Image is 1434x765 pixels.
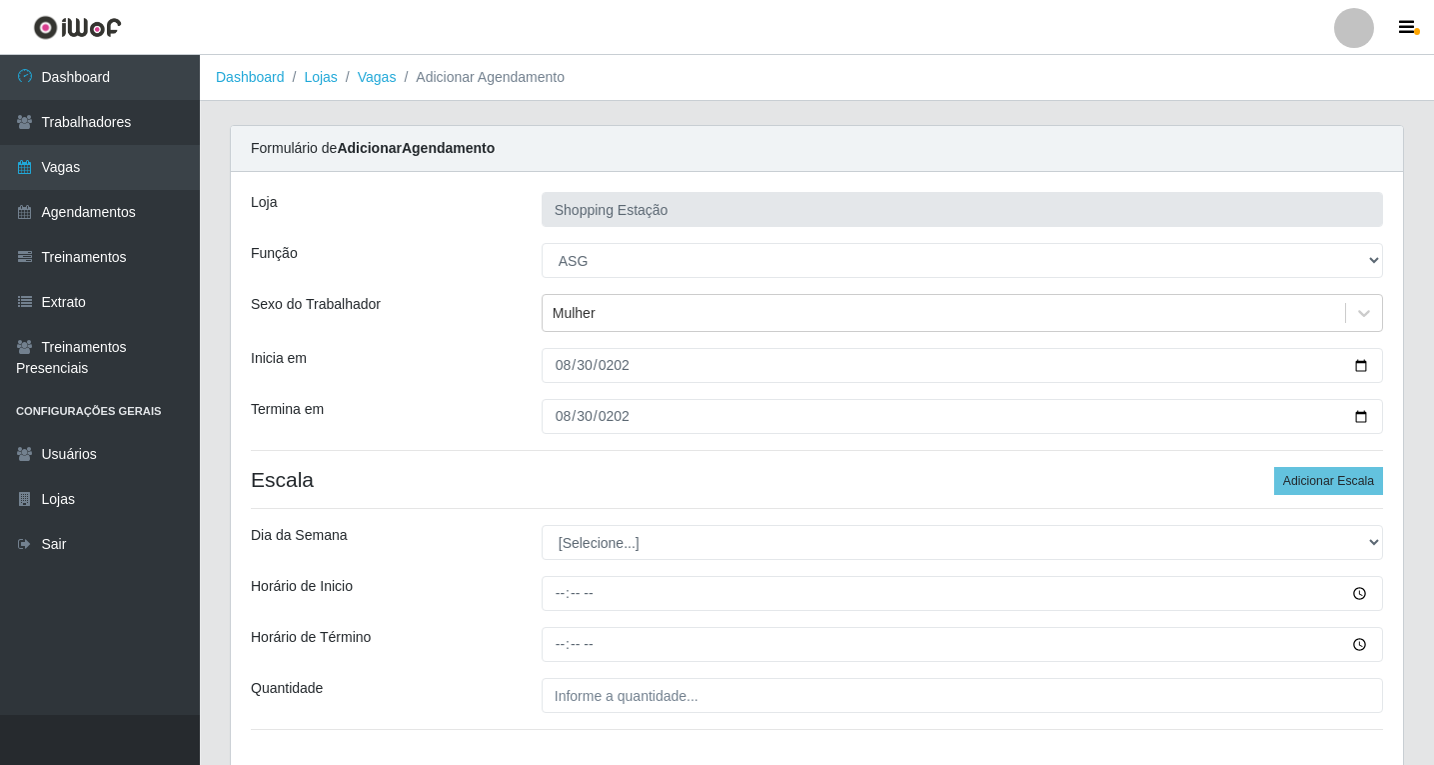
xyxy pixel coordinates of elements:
label: Termina em [251,399,324,420]
a: Vagas [358,69,397,85]
input: 00/00/0000 [542,348,1383,383]
label: Inicia em [251,348,307,369]
label: Função [251,243,298,264]
label: Horário de Inicio [251,576,353,597]
label: Horário de Término [251,627,371,648]
input: 00:00 [542,627,1383,662]
label: Sexo do Trabalhador [251,294,381,315]
nav: breadcrumb [200,55,1434,101]
button: Adicionar Escala [1274,467,1383,495]
input: 00/00/0000 [542,399,1383,434]
h4: Escala [251,467,1383,492]
input: Informe a quantidade... [542,678,1383,713]
a: Dashboard [216,69,285,85]
li: Adicionar Agendamento [396,67,565,88]
label: Dia da Semana [251,525,348,546]
label: Loja [251,192,277,213]
a: Lojas [304,69,337,85]
div: Formulário de [231,126,1403,172]
input: 00:00 [542,576,1383,611]
strong: Adicionar Agendamento [337,140,495,156]
label: Quantidade [251,678,323,699]
img: CoreUI Logo [33,15,122,40]
div: Mulher [553,303,596,324]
